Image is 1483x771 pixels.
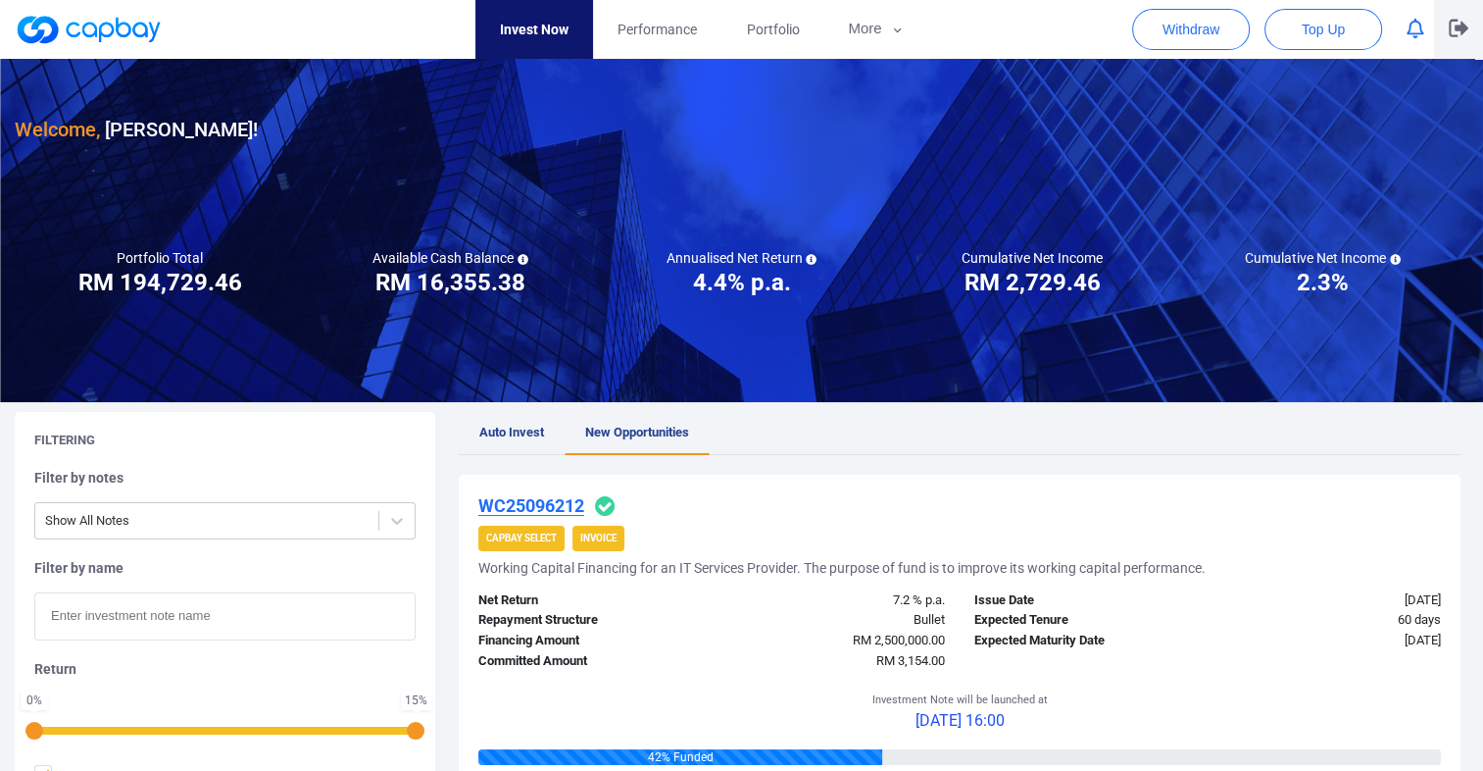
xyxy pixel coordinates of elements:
[478,559,1206,577] h5: Working Capital Financing for an IT Services Provider. The purpose of fund is to improve its work...
[464,610,712,631] div: Repayment Structure
[34,592,416,641] input: Enter investment note name
[692,267,790,298] h3: 4.4% p.a.
[479,425,544,439] span: Auto Invest
[1297,267,1349,298] h3: 2.3%
[871,708,1047,734] p: [DATE] 16:00
[78,267,242,298] h3: RM 194,729.46
[1245,249,1401,267] h5: Cumulative Net Income
[853,633,945,647] span: RM 2,500,000.00
[585,425,689,439] span: New Opportunities
[960,591,1208,611] div: Issue Date
[25,694,44,706] div: 0 %
[580,533,617,543] strong: Invoice
[1208,631,1456,651] div: [DATE]
[478,749,882,765] div: 42 % Funded
[960,610,1208,631] div: Expected Tenure
[1132,9,1250,50] button: Withdraw
[464,651,712,672] div: Committed Amount
[34,559,416,577] h5: Filter by name
[15,118,100,141] span: Welcome,
[1208,591,1456,611] div: [DATE]
[876,653,945,668] span: RM 3,154.00
[712,610,960,631] div: Bullet
[960,631,1208,651] div: Expected Maturity Date
[1264,9,1382,50] button: Top Up
[618,19,697,40] span: Performance
[464,591,712,611] div: Net Return
[746,19,799,40] span: Portfolio
[1302,20,1345,39] span: Top Up
[486,533,557,543] strong: CapBay Select
[464,631,712,651] div: Financing Amount
[372,249,528,267] h5: Available Cash Balance
[962,249,1103,267] h5: Cumulative Net Income
[117,249,203,267] h5: Portfolio Total
[871,692,1047,709] p: Investment Note will be launched at
[1208,610,1456,631] div: 60 days
[478,495,584,516] u: WC25096212
[34,432,95,449] h5: Filtering
[34,469,416,487] h5: Filter by notes
[34,660,416,678] h5: Return
[405,694,427,706] div: 15 %
[375,267,525,298] h3: RM 16,355.38
[666,249,816,267] h5: Annualised Net Return
[15,114,258,145] h3: [PERSON_NAME] !
[712,591,960,611] div: 7.2 % p.a.
[964,267,1101,298] h3: RM 2,729.46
